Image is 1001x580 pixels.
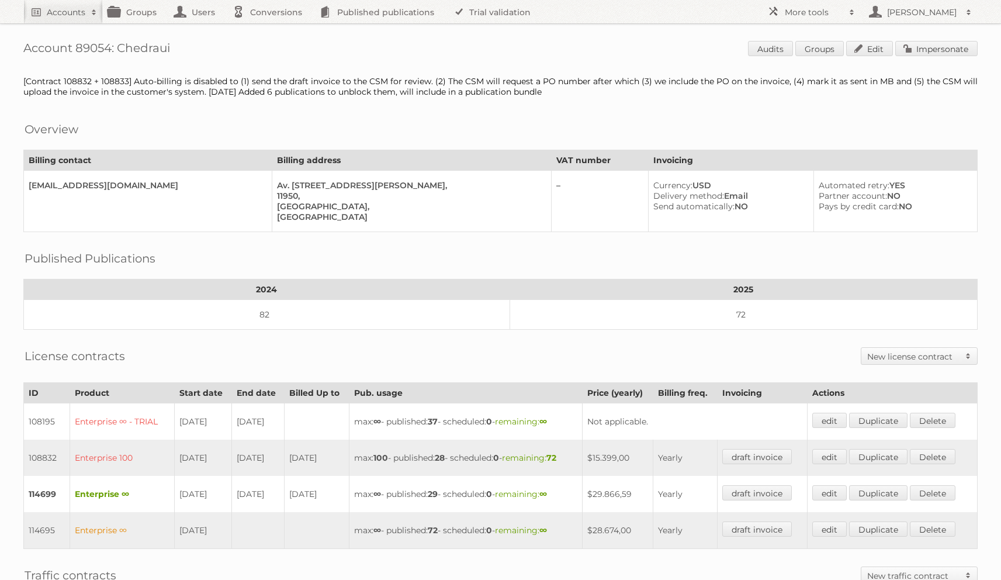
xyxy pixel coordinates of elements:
[812,485,847,500] a: edit
[493,453,499,463] strong: 0
[910,485,955,500] a: Delete
[653,440,717,476] td: Yearly
[812,449,847,464] a: edit
[25,250,155,267] h2: Published Publications
[653,201,804,212] div: NO
[785,6,843,18] h2: More tools
[653,180,692,191] span: Currency:
[349,512,583,549] td: max: - published: - scheduled: -
[895,41,978,56] a: Impersonate
[653,191,804,201] div: Email
[539,416,547,427] strong: ∞
[717,383,808,403] th: Invoicing
[175,440,232,476] td: [DATE]
[47,6,85,18] h2: Accounts
[232,383,285,403] th: End date
[795,41,844,56] a: Groups
[583,476,653,512] td: $29.866,59
[849,413,908,428] a: Duplicate
[510,279,977,300] th: 2025
[583,512,653,549] td: $28.674,00
[486,525,492,536] strong: 0
[70,403,175,440] td: Enterprise ∞ - TRIAL
[653,512,717,549] td: Yearly
[502,453,556,463] span: remaining:
[819,191,887,201] span: Partner account:
[495,489,547,499] span: remaining:
[349,476,583,512] td: max: - published: - scheduled: -
[24,440,70,476] td: 108832
[819,201,899,212] span: Pays by credit card:
[428,489,438,499] strong: 29
[819,180,889,191] span: Automated retry:
[849,449,908,464] a: Duplicate
[24,383,70,403] th: ID
[653,201,735,212] span: Send automatically:
[486,416,492,427] strong: 0
[272,150,552,171] th: Billing address
[653,180,804,191] div: USD
[24,300,510,330] td: 82
[25,120,78,138] h2: Overview
[24,512,70,549] td: 114695
[748,41,793,56] a: Audits
[277,212,542,222] div: [GEOGRAPHIC_DATA]
[539,525,547,536] strong: ∞
[373,453,388,463] strong: 100
[70,476,175,512] td: Enterprise ∞
[653,383,717,403] th: Billing freq.
[175,403,232,440] td: [DATE]
[819,201,968,212] div: NO
[285,440,349,476] td: [DATE]
[349,440,583,476] td: max: - published: - scheduled: -
[846,41,893,56] a: Edit
[884,6,960,18] h2: [PERSON_NAME]
[23,41,978,58] h1: Account 89054: Chedraui
[70,512,175,549] td: Enterprise ∞
[428,525,438,536] strong: 72
[285,476,349,512] td: [DATE]
[722,449,792,464] a: draft invoice
[960,348,977,364] span: Toggle
[861,348,977,364] a: New license contract
[583,383,653,403] th: Price (yearly)
[29,180,262,191] div: [EMAIL_ADDRESS][DOMAIN_NAME]
[722,485,792,500] a: draft invoice
[812,522,847,537] a: edit
[849,522,908,537] a: Duplicate
[653,476,717,512] td: Yearly
[25,347,125,365] h2: License contracts
[539,489,547,499] strong: ∞
[910,522,955,537] a: Delete
[812,413,847,428] a: edit
[495,416,547,427] span: remaining:
[175,512,232,549] td: [DATE]
[583,403,808,440] td: Not applicable.
[349,383,583,403] th: Pub. usage
[24,476,70,512] td: 114699
[70,383,175,403] th: Product
[277,180,542,191] div: Av. [STREET_ADDRESS][PERSON_NAME],
[819,180,968,191] div: YES
[373,525,381,536] strong: ∞
[373,416,381,427] strong: ∞
[373,489,381,499] strong: ∞
[277,191,542,201] div: 11950,
[23,76,978,97] div: [Contract 108832 + 108833] Auto-billing is disabled to (1) send the draft invoice to the CSM for ...
[649,150,978,171] th: Invoicing
[486,489,492,499] strong: 0
[849,485,908,500] a: Duplicate
[349,403,583,440] td: max: - published: - scheduled: -
[24,403,70,440] td: 108195
[495,525,547,536] span: remaining:
[819,191,968,201] div: NO
[232,440,285,476] td: [DATE]
[910,413,955,428] a: Delete
[510,300,977,330] td: 72
[435,453,445,463] strong: 28
[175,476,232,512] td: [DATE]
[910,449,955,464] a: Delete
[867,351,960,362] h2: New license contract
[175,383,232,403] th: Start date
[546,453,556,463] strong: 72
